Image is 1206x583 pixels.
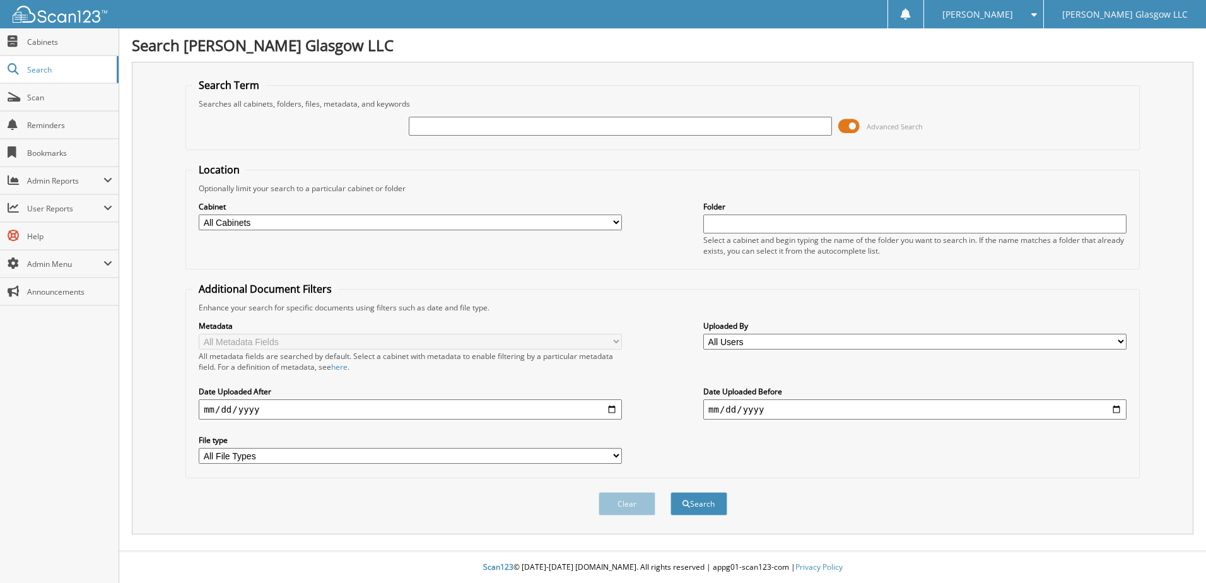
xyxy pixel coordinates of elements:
a: Privacy Policy [795,562,843,572]
label: Cabinet [199,201,622,212]
span: Cabinets [27,37,112,47]
span: [PERSON_NAME] [942,11,1013,18]
input: end [703,399,1127,420]
label: Folder [703,201,1127,212]
span: Admin Reports [27,175,103,186]
span: Advanced Search [867,122,923,131]
legend: Search Term [192,78,266,92]
label: Uploaded By [703,321,1127,331]
h1: Search [PERSON_NAME] Glasgow LLC [132,35,1193,56]
span: Help [27,231,112,242]
span: [PERSON_NAME] Glasgow LLC [1062,11,1188,18]
input: start [199,399,622,420]
label: Metadata [199,321,622,331]
span: Search [27,64,110,75]
label: File type [199,435,622,445]
span: Scan [27,92,112,103]
legend: Additional Document Filters [192,282,338,296]
div: Enhance your search for specific documents using filters such as date and file type. [192,302,1133,313]
label: Date Uploaded Before [703,386,1127,397]
span: User Reports [27,203,103,214]
span: Admin Menu [27,259,103,269]
span: Scan123 [483,562,513,572]
div: © [DATE]-[DATE] [DOMAIN_NAME]. All rights reserved | appg01-scan123-com | [119,552,1206,583]
span: Reminders [27,120,112,131]
button: Clear [599,492,655,515]
span: Bookmarks [27,148,112,158]
label: Date Uploaded After [199,386,622,397]
button: Search [670,492,727,515]
a: here [331,362,348,372]
div: Select a cabinet and begin typing the name of the folder you want to search in. If the name match... [703,235,1127,256]
div: Searches all cabinets, folders, files, metadata, and keywords [192,98,1133,109]
img: scan123-logo-white.svg [13,6,107,23]
div: All metadata fields are searched by default. Select a cabinet with metadata to enable filtering b... [199,351,622,372]
legend: Location [192,163,246,177]
div: Optionally limit your search to a particular cabinet or folder [192,183,1133,194]
span: Announcements [27,286,112,297]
